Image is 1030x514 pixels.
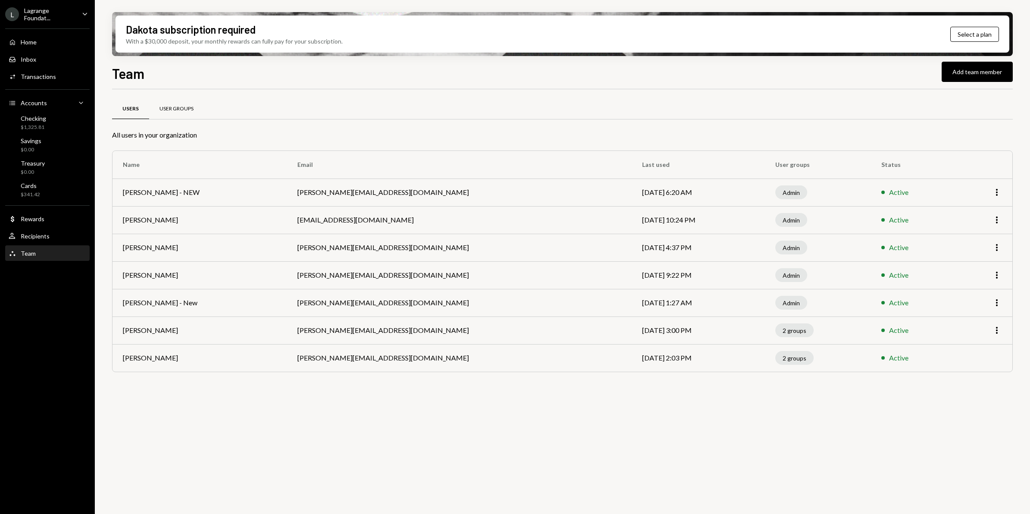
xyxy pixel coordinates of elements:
[632,179,765,206] td: [DATE] 6:20 AM
[287,261,632,289] td: [PERSON_NAME][EMAIL_ADDRESS][DOMAIN_NAME]
[122,105,139,113] div: Users
[126,37,343,46] div: With a $30,000 deposit, your monthly rewards can fully pay for your subscription.
[287,151,632,179] th: Email
[889,353,908,363] div: Active
[21,182,40,189] div: Cards
[632,289,765,317] td: [DATE] 1:27 AM
[112,234,287,261] td: [PERSON_NAME]
[126,22,256,37] div: Dakota subscription required
[775,213,807,227] div: Admin
[775,185,807,199] div: Admin
[5,34,90,50] a: Home
[5,135,90,155] a: Savings$0.00
[112,317,287,344] td: [PERSON_NAME]
[775,351,814,365] div: 2 groups
[112,289,287,317] td: [PERSON_NAME] - New
[287,344,632,372] td: [PERSON_NAME][EMAIL_ADDRESS][DOMAIN_NAME]
[5,112,90,133] a: Checking$1,325.81
[21,146,41,154] div: $0.00
[21,191,40,198] div: $341.42
[112,261,287,289] td: [PERSON_NAME]
[21,232,50,240] div: Recipients
[112,130,1013,140] div: All users in your organization
[5,245,90,261] a: Team
[765,151,871,179] th: User groups
[21,38,37,46] div: Home
[5,95,90,110] a: Accounts
[5,157,90,178] a: Treasury$0.00
[287,317,632,344] td: [PERSON_NAME][EMAIL_ADDRESS][DOMAIN_NAME]
[5,69,90,84] a: Transactions
[287,206,632,234] td: [EMAIL_ADDRESS][DOMAIN_NAME]
[21,137,41,144] div: Savings
[112,151,287,179] th: Name
[21,250,36,257] div: Team
[5,179,90,200] a: Cards$341.42
[287,234,632,261] td: [PERSON_NAME][EMAIL_ADDRESS][DOMAIN_NAME]
[632,151,765,179] th: Last used
[112,206,287,234] td: [PERSON_NAME]
[632,317,765,344] td: [DATE] 3:00 PM
[871,151,957,179] th: Status
[21,115,46,122] div: Checking
[632,206,765,234] td: [DATE] 10:24 PM
[5,51,90,67] a: Inbox
[632,261,765,289] td: [DATE] 9:22 PM
[21,99,47,107] div: Accounts
[889,270,908,280] div: Active
[112,65,144,82] h1: Team
[21,215,44,223] div: Rewards
[889,242,908,253] div: Active
[24,7,75,22] div: Lagrange Foundat...
[889,325,908,335] div: Active
[21,169,45,176] div: $0.00
[287,179,632,206] td: [PERSON_NAME][EMAIL_ADDRESS][DOMAIN_NAME]
[159,105,194,113] div: User Groups
[112,98,149,120] a: Users
[889,298,908,308] div: Active
[21,56,36,63] div: Inbox
[889,215,908,225] div: Active
[942,62,1013,82] button: Add team member
[775,323,814,337] div: 2 groups
[775,241,807,254] div: Admin
[112,344,287,372] td: [PERSON_NAME]
[632,234,765,261] td: [DATE] 4:37 PM
[775,296,807,310] div: Admin
[950,27,999,42] button: Select a plan
[632,344,765,372] td: [DATE] 2:03 PM
[889,187,908,197] div: Active
[21,160,45,167] div: Treasury
[5,7,19,21] div: L
[21,73,56,80] div: Transactions
[149,98,204,120] a: User Groups
[5,211,90,226] a: Rewards
[5,228,90,244] a: Recipients
[112,179,287,206] td: [PERSON_NAME] - NEW
[21,124,46,131] div: $1,325.81
[775,268,807,282] div: Admin
[287,289,632,317] td: [PERSON_NAME][EMAIL_ADDRESS][DOMAIN_NAME]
